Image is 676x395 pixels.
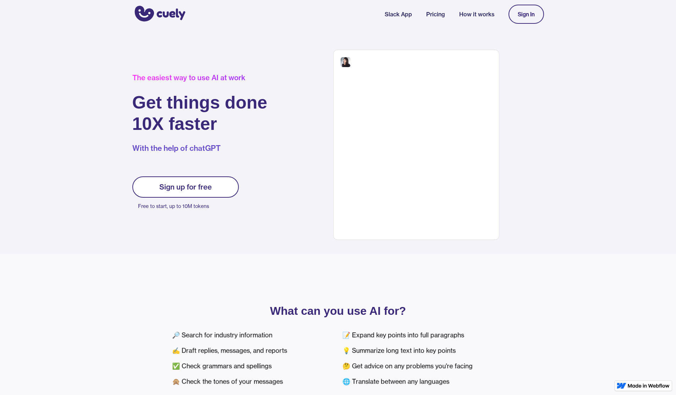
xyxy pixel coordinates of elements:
[628,384,670,388] img: Made in Webflow
[171,306,505,316] p: What can you use AI for?
[138,201,239,211] p: Free to start, up to 10M tokens
[342,328,504,389] div: 📝 Expand key points into full paragraphs 💡 Summarize long text into key points 🤔 Get advice on an...
[132,176,239,198] a: Sign up for free
[159,183,212,191] div: Sign up for free
[132,73,268,82] div: The easiest way to use AI at work
[426,10,445,18] a: Pricing
[509,5,544,24] a: Sign In
[385,10,412,18] a: Slack App
[132,92,268,135] h1: Get things done 10X faster
[459,10,494,18] a: How it works
[518,11,535,17] div: Sign In
[172,328,334,389] div: 🔎 Search for industry information ✍️ Draft replies, messages, and reports ✅ Check grammars and sp...
[132,1,186,27] a: home
[132,143,268,154] p: With the help of chatGPT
